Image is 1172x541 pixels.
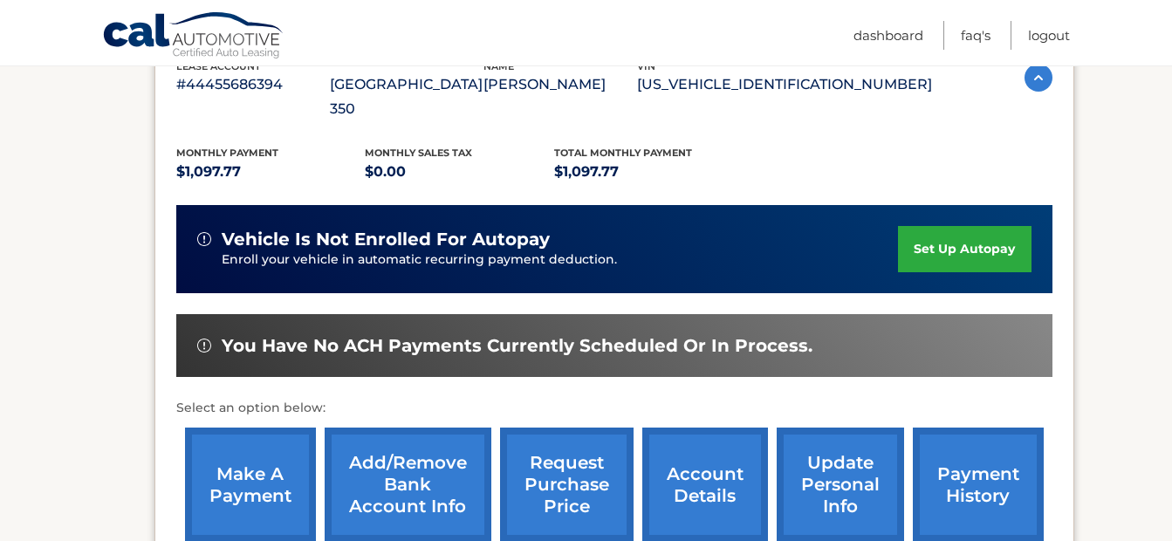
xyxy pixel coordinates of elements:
a: set up autopay [898,226,1031,272]
span: You have no ACH payments currently scheduled or in process. [222,335,812,357]
span: Monthly sales Tax [365,147,472,159]
span: vehicle is not enrolled for autopay [222,229,550,250]
span: Total Monthly Payment [554,147,692,159]
img: accordion-active.svg [1025,64,1052,92]
p: #44455686394 [176,72,330,97]
p: Select an option below: [176,398,1052,419]
a: Dashboard [853,21,923,50]
span: Monthly Payment [176,147,278,159]
p: $1,097.77 [554,160,744,184]
a: FAQ's [961,21,990,50]
p: $0.00 [365,160,554,184]
img: alert-white.svg [197,339,211,353]
p: 2024 Lexus [GEOGRAPHIC_DATA] 350 [330,48,483,121]
p: [PERSON_NAME] [483,72,637,97]
a: Cal Automotive [102,11,285,62]
a: Logout [1028,21,1070,50]
p: Enroll your vehicle in automatic recurring payment deduction. [222,250,899,270]
p: $1,097.77 [176,160,366,184]
p: [US_VEHICLE_IDENTIFICATION_NUMBER] [637,72,932,97]
img: alert-white.svg [197,232,211,246]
